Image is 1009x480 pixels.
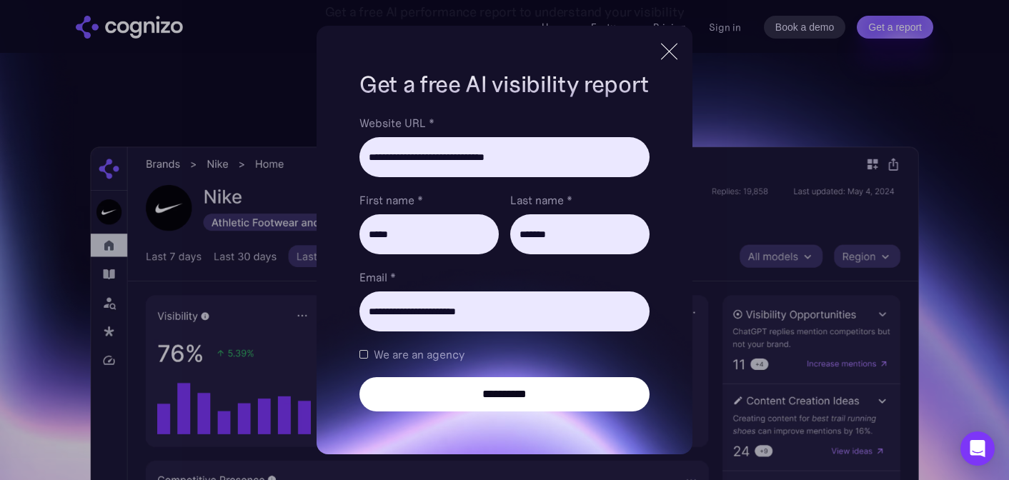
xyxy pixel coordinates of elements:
span: We are an agency [374,346,464,363]
form: Brand Report Form [359,114,650,411]
div: Open Intercom Messenger [960,431,995,466]
label: Last name * [510,191,650,209]
label: Email * [359,269,650,286]
h1: Get a free AI visibility report [359,69,650,100]
label: First name * [359,191,499,209]
label: Website URL * [359,114,650,131]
